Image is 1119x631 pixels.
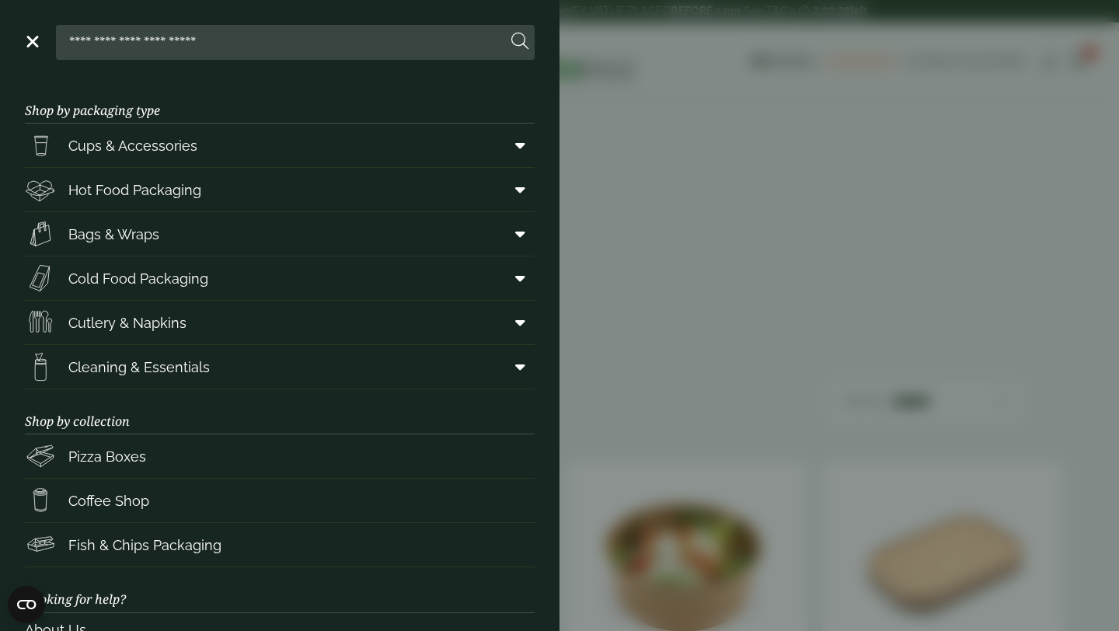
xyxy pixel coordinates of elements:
[68,268,208,289] span: Cold Food Packaging
[25,345,535,389] a: Cleaning & Essentials
[25,174,56,205] img: Deli_box.svg
[68,180,201,200] span: Hot Food Packaging
[68,312,186,333] span: Cutlery & Napkins
[25,130,56,161] img: PintNhalf_cup.svg
[68,135,197,156] span: Cups & Accessories
[8,586,45,623] button: Open CMP widget
[25,218,56,249] img: Paper_carriers.svg
[25,307,56,338] img: Cutlery.svg
[25,212,535,256] a: Bags & Wraps
[25,479,535,522] a: Coffee Shop
[25,441,56,472] img: Pizza_boxes.svg
[25,168,535,211] a: Hot Food Packaging
[25,434,535,478] a: Pizza Boxes
[25,523,535,567] a: Fish & Chips Packaging
[68,446,146,467] span: Pizza Boxes
[25,263,56,294] img: Sandwich_box.svg
[25,301,535,344] a: Cutlery & Napkins
[68,224,159,245] span: Bags & Wraps
[25,389,535,434] h3: Shop by collection
[25,124,535,167] a: Cups & Accessories
[25,78,535,124] h3: Shop by packaging type
[25,485,56,516] img: HotDrink_paperCup.svg
[25,256,535,300] a: Cold Food Packaging
[68,490,149,511] span: Coffee Shop
[68,357,210,378] span: Cleaning & Essentials
[68,535,221,556] span: Fish & Chips Packaging
[25,529,56,560] img: FishNchip_box.svg
[25,567,535,612] h3: Looking for help?
[25,351,56,382] img: open-wipe.svg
